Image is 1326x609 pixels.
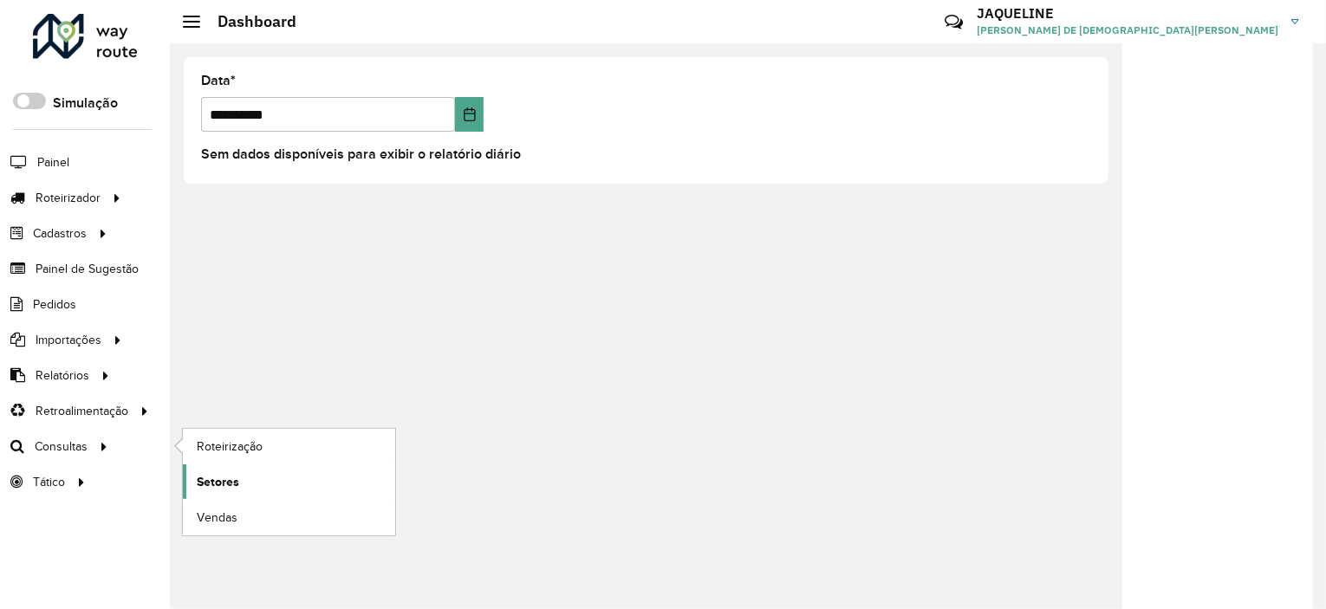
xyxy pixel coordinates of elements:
span: Setores [197,473,239,491]
span: Tático [33,473,65,491]
label: Sem dados disponíveis para exibir o relatório diário [201,144,521,165]
span: Relatórios [36,366,89,385]
span: Retroalimentação [36,402,128,420]
button: Choose Date [455,97,484,132]
span: Cadastros [33,224,87,243]
h2: Dashboard [200,12,296,31]
span: Consultas [35,437,88,456]
span: Roteirização [197,437,263,456]
span: Pedidos [33,295,76,314]
a: Vendas [183,500,395,534]
span: Painel [37,153,69,172]
label: Data [201,70,236,91]
span: Roteirizador [36,189,101,207]
span: Painel de Sugestão [36,260,139,278]
span: Vendas [197,509,237,527]
a: Setores [183,464,395,499]
label: Simulação [53,93,118,113]
span: Importações [36,331,101,349]
a: Contato Rápido [935,3,972,41]
a: Roteirização [183,429,395,463]
span: [PERSON_NAME] DE [DEMOGRAPHIC_DATA][PERSON_NAME] [977,23,1278,38]
h3: JAQUELINE [977,5,1278,22]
